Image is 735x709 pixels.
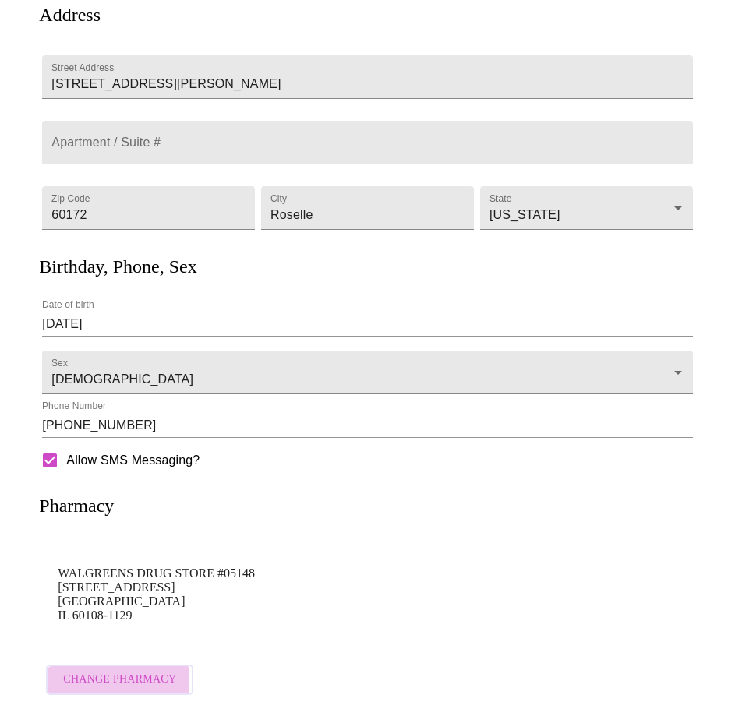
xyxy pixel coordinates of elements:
button: Change Pharmacy [46,665,193,695]
h3: Address [39,5,101,26]
label: Date of birth [42,301,94,310]
div: [DEMOGRAPHIC_DATA] [42,351,692,394]
h3: Birthday, Phone, Sex [39,256,196,277]
label: Phone Number [42,402,106,411]
span: Allow SMS Messaging? [66,451,200,470]
h3: Pharmacy [39,496,114,517]
span: Change Pharmacy [63,670,176,690]
p: WALGREENS DRUG STORE #05148 [STREET_ADDRESS] [GEOGRAPHIC_DATA] IL 60108-1129 [58,566,677,623]
div: [US_STATE] [480,186,693,230]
